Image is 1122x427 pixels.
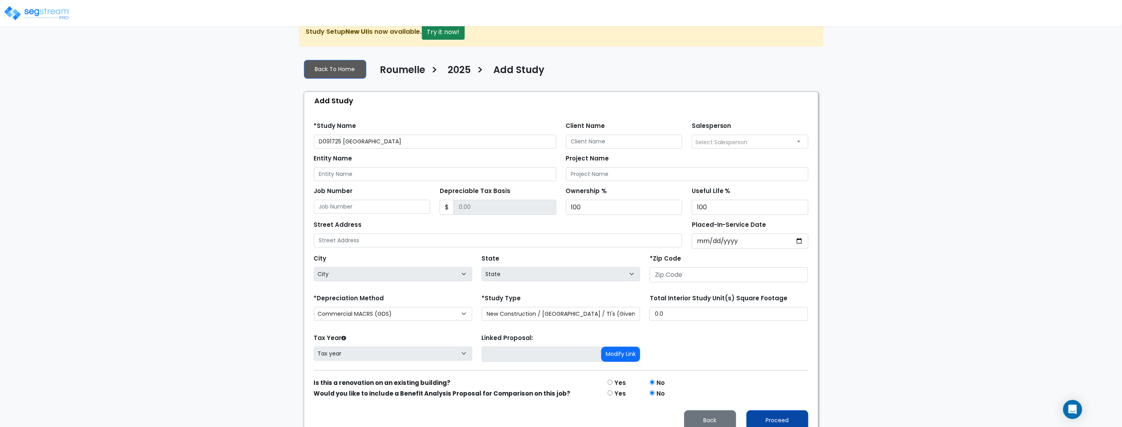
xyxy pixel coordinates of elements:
[692,187,731,196] label: Useful Life %
[650,307,808,321] input: total square foot
[650,294,787,303] label: Total Interior Study Unit(s) Square Footage
[692,220,766,230] label: Placed-In-Service Date
[566,200,683,215] input: Ownership %
[692,200,808,215] input: Useful Life %
[448,64,471,78] h4: 2025
[308,92,818,109] div: Add Study
[695,138,748,146] span: Select Salesperson
[422,25,465,40] button: Try it now!
[566,135,683,149] input: Client Name
[299,18,823,46] div: Study Setup is now available.
[477,64,484,79] h3: >
[482,294,521,303] label: *Study Type
[3,5,71,21] img: logo_pro_r.png
[566,154,609,163] label: Project Name
[304,60,366,79] a: Back To Home
[494,64,545,78] h4: Add Study
[1063,400,1082,419] div: Open Intercom Messenger
[314,220,362,230] label: Street Address
[314,379,451,387] strong: Is this a renovation on an existing building?
[314,294,384,303] label: *Depreciation Method
[314,200,431,214] input: Job Number
[314,122,356,131] label: *Study Name
[314,154,352,163] label: Entity Name
[614,389,626,398] label: Yes
[314,254,327,263] label: City
[566,122,605,131] label: Client Name
[650,254,681,263] label: *Zip Code
[482,254,500,263] label: State
[601,347,640,362] button: Modify Link
[566,167,808,181] input: Project Name
[314,234,683,247] input: Street Address
[678,415,743,425] a: Back
[374,64,425,81] a: Roumelle
[488,64,545,81] a: Add Study
[566,187,607,196] label: Ownership %
[656,389,665,398] label: No
[656,379,665,388] label: No
[692,122,731,131] label: Salesperson
[431,64,438,79] h3: >
[314,167,556,181] input: Entity Name
[454,200,556,215] input: 0.00
[650,267,808,282] input: Zip Code
[614,379,626,388] label: Yes
[440,187,510,196] label: Depreciable Tax Basis
[440,200,454,215] span: $
[346,27,368,36] strong: New UI
[380,64,425,78] h4: Roumelle
[314,334,346,343] label: Tax Year
[482,334,533,343] label: Linked Proposal:
[442,64,471,81] a: 2025
[314,389,571,398] strong: Would you like to include a Benefit Analysis Proposal for Comparison on this job?
[314,135,556,149] input: Study Name
[314,187,353,196] label: Job Number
